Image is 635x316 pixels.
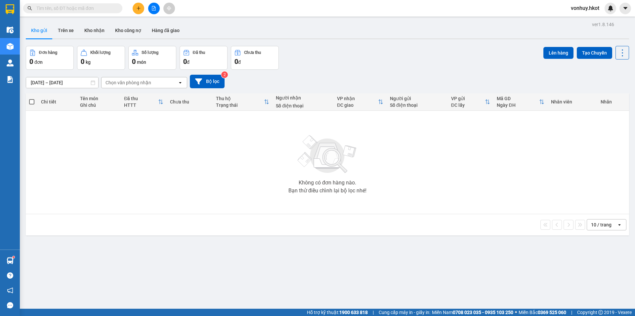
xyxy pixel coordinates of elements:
[592,21,614,28] div: ver 1.8.146
[193,50,205,55] div: Đã thu
[151,6,156,11] span: file-add
[451,102,485,108] div: ĐC lấy
[238,59,241,65] span: đ
[334,93,387,111] th: Toggle SortBy
[110,22,147,38] button: Kho công nợ
[515,311,517,314] span: ⚪️
[288,188,366,193] div: Bạn thử điều chỉnh lại bộ lọc nhé!
[80,102,117,108] div: Ghi chú
[124,96,158,101] div: Đã thu
[148,3,160,14] button: file-add
[53,22,79,38] button: Trên xe
[7,59,14,66] img: warehouse-icon
[497,96,539,101] div: Mã GD
[608,5,614,11] img: icon-new-feature
[7,302,13,308] span: message
[7,43,14,50] img: warehouse-icon
[170,99,209,104] div: Chưa thu
[622,5,628,11] span: caret-down
[26,77,98,88] input: Select a date range.
[373,309,374,316] span: |
[7,287,13,294] span: notification
[519,309,566,316] span: Miền Bắc
[601,99,626,104] div: Nhãn
[86,59,91,65] span: kg
[591,221,612,228] div: 10 / trang
[339,310,368,315] strong: 1900 633 818
[299,180,356,185] div: Không có đơn hàng nào.
[213,93,273,111] th: Toggle SortBy
[276,95,330,100] div: Người nhận
[80,96,117,101] div: Tên món
[231,46,279,70] button: Chưa thu0đ
[598,310,603,315] span: copyright
[7,272,13,279] span: question-circle
[133,3,144,14] button: plus
[448,93,494,111] th: Toggle SortBy
[276,103,330,108] div: Số điện thoại
[543,47,573,59] button: Lên hàng
[124,102,158,108] div: HTTT
[26,22,53,38] button: Kho gửi
[307,309,368,316] span: Hỗ trợ kỹ thuật:
[390,102,444,108] div: Số điện thoại
[577,47,612,59] button: Tạo Chuyến
[497,102,539,108] div: Ngày ĐH
[137,59,146,65] span: món
[27,6,32,11] span: search
[26,46,74,70] button: Đơn hàng0đơn
[493,93,548,111] th: Toggle SortBy
[180,46,228,70] button: Đã thu0đ
[571,309,572,316] span: |
[167,6,171,11] span: aim
[90,50,110,55] div: Khối lượng
[216,96,264,101] div: Thu hộ
[619,3,631,14] button: caret-down
[13,256,15,258] sup: 1
[190,75,225,88] button: Bộ lọc
[142,50,158,55] div: Số lượng
[451,96,485,101] div: VP gửi
[147,22,185,38] button: Hàng đã giao
[7,76,14,83] img: solution-icon
[41,99,73,104] div: Chi tiết
[128,46,176,70] button: Số lượng0món
[538,310,566,315] strong: 0369 525 060
[36,5,114,12] input: Tìm tên, số ĐT hoặc mã đơn
[234,58,238,65] span: 0
[81,58,84,65] span: 0
[244,50,261,55] div: Chưa thu
[551,99,594,104] div: Nhân viên
[132,58,136,65] span: 0
[187,59,190,65] span: đ
[432,309,513,316] span: Miền Nam
[29,58,33,65] span: 0
[7,257,14,264] img: warehouse-icon
[178,80,183,85] svg: open
[390,96,444,101] div: Người gửi
[77,46,125,70] button: Khối lượng0kg
[617,222,622,227] svg: open
[136,6,141,11] span: plus
[453,310,513,315] strong: 0708 023 035 - 0935 103 250
[221,71,228,78] sup: 2
[216,102,264,108] div: Trạng thái
[566,4,605,12] span: vonhuy.hkot
[6,4,14,14] img: logo-vxr
[379,309,430,316] span: Cung cấp máy in - giấy in:
[337,102,378,108] div: ĐC giao
[34,59,43,65] span: đơn
[163,3,175,14] button: aim
[121,93,167,111] th: Toggle SortBy
[337,96,378,101] div: VP nhận
[7,26,14,33] img: warehouse-icon
[183,58,187,65] span: 0
[79,22,110,38] button: Kho nhận
[106,79,151,86] div: Chọn văn phòng nhận
[39,50,57,55] div: Đơn hàng
[294,131,360,178] img: svg+xml;base64,PHN2ZyBjbGFzcz0ibGlzdC1wbHVnX19zdmciIHhtbG5zPSJodHRwOi8vd3d3LnczLm9yZy8yMDAwL3N2Zy...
